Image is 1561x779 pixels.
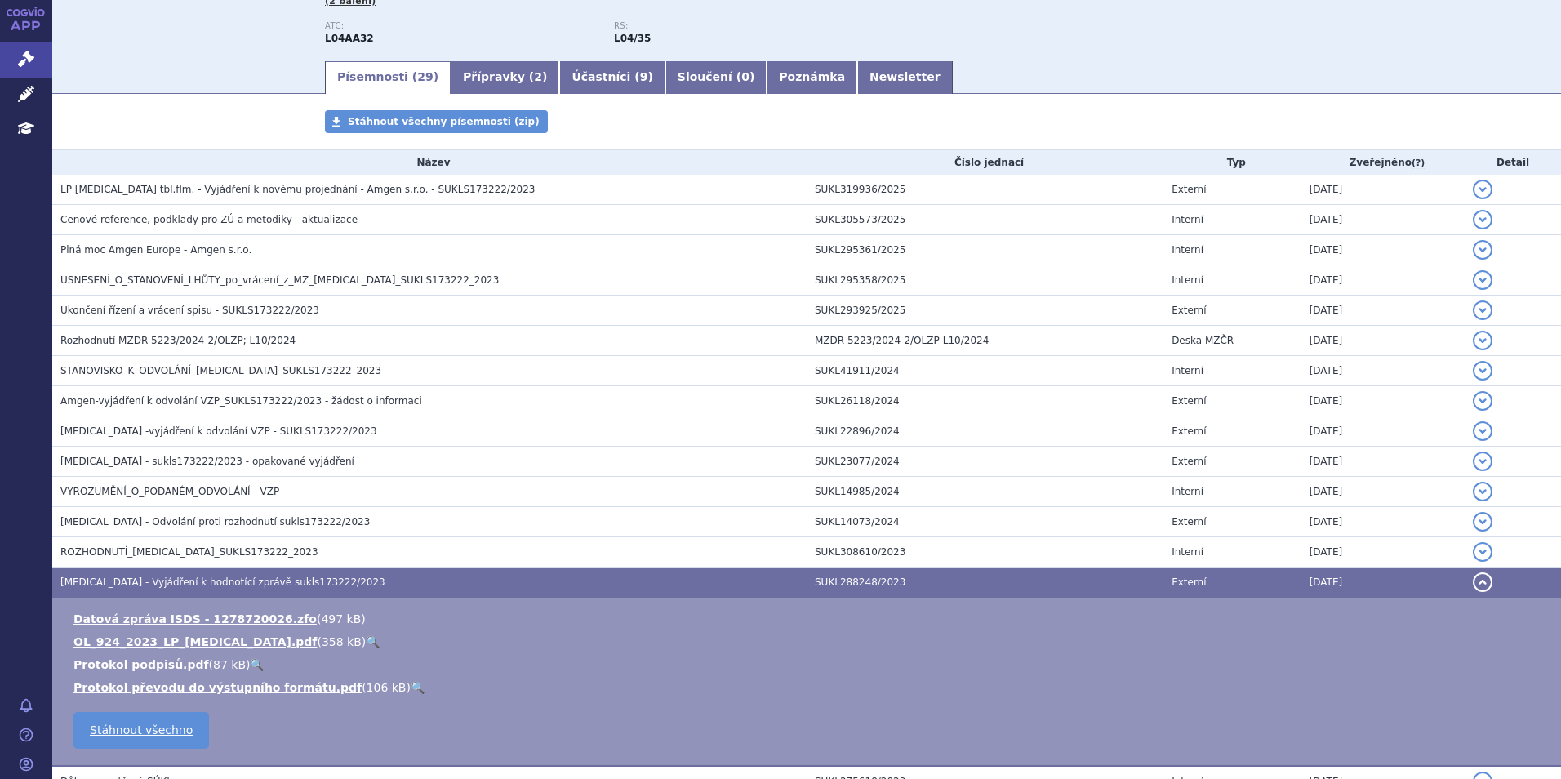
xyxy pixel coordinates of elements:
span: Externí [1172,184,1206,195]
button: detail [1473,240,1492,260]
span: Rozhodnutí MZDR 5223/2024-2/OLZP; L10/2024 [60,335,296,346]
span: Ukončení řízení a vrácení spisu - SUKLS173222/2023 [60,305,319,316]
span: Externí [1172,576,1206,588]
span: Deska MZČR [1172,335,1234,346]
abbr: (?) [1412,158,1425,169]
a: 🔍 [250,658,264,671]
td: [DATE] [1301,326,1465,356]
span: 29 [417,70,433,83]
strong: APREMILAST [325,33,374,44]
a: Datová zpráva ISDS - 1278720026.zfo [73,612,317,625]
td: SUKL23077/2024 [807,447,1163,477]
p: RS: [614,21,887,31]
span: Interní [1172,274,1203,286]
span: Stáhnout všechny písemnosti (zip) [348,116,540,127]
button: detail [1473,542,1492,562]
button: detail [1473,512,1492,532]
td: [DATE] [1301,507,1465,537]
p: ATC: [325,21,598,31]
span: Externí [1172,456,1206,467]
li: ( ) [73,634,1545,650]
li: ( ) [73,657,1545,673]
span: ROZHODNUTÍ_OTEZLA_SUKLS173222_2023 [60,546,318,558]
span: 0 [741,70,749,83]
span: Otezla - sukls173222/2023 - opakované vyjádření [60,456,354,467]
span: Externí [1172,516,1206,527]
button: detail [1473,572,1492,592]
span: OTEZLA -vyjádření k odvolání VZP - SUKLS173222/2023 [60,425,377,437]
button: detail [1473,210,1492,229]
td: [DATE] [1301,416,1465,447]
button: detail [1473,452,1492,471]
span: Interní [1172,546,1203,558]
span: Interní [1172,365,1203,376]
th: Číslo jednací [807,150,1163,175]
span: 358 kB [322,635,362,648]
a: 🔍 [366,635,380,648]
span: 497 kB [321,612,361,625]
li: ( ) [73,679,1545,696]
span: 106 kB [367,681,407,694]
a: 🔍 [411,681,425,694]
span: Externí [1172,305,1206,316]
td: [DATE] [1301,265,1465,296]
button: detail [1473,421,1492,441]
a: Protokol převodu do výstupního formátu.pdf [73,681,362,694]
span: Interní [1172,486,1203,497]
td: [DATE] [1301,568,1465,598]
span: VYROZUMĚNÍ_O_PODANÉM_ODVOLÁNÍ - VZP [60,486,279,497]
span: Externí [1172,425,1206,437]
a: OL_924_2023_LP_[MEDICAL_DATA].pdf [73,635,317,648]
span: STANOVISKO_K_ODVOLÁNÍ_OTEZLA_SUKLS173222_2023 [60,365,381,376]
th: Detail [1465,150,1561,175]
td: [DATE] [1301,235,1465,265]
li: ( ) [73,611,1545,627]
span: OTEZLA - Odvolání proti rozhodnutí sukls173222/2023 [60,516,370,527]
td: [DATE] [1301,447,1465,477]
th: Typ [1163,150,1301,175]
span: USNESENÍ_O_STANOVENÍ_LHŮTY_po_vrácení_z_MZ_OTEZLA_SUKLS173222_2023 [60,274,499,286]
td: [DATE] [1301,537,1465,568]
span: 9 [640,70,648,83]
span: OTEZLA - Vyjádření k hodnotící zprávě sukls173222/2023 [60,576,385,588]
td: [DATE] [1301,356,1465,386]
button: detail [1473,331,1492,350]
td: SUKL308610/2023 [807,537,1163,568]
button: detail [1473,270,1492,290]
button: detail [1473,180,1492,199]
strong: apremilast [614,33,651,44]
td: [DATE] [1301,386,1465,416]
a: Stáhnout všechny písemnosti (zip) [325,110,548,133]
th: Název [52,150,807,175]
a: Přípravky (2) [451,61,559,94]
span: LP OTEZLA tbl.flm. - Vyjádření k novému projednání - Amgen s.r.o. - SUKLS173222/2023 [60,184,535,195]
button: detail [1473,300,1492,320]
button: detail [1473,391,1492,411]
span: 87 kB [213,658,246,671]
span: Amgen-vyjádření k odvolání VZP_SUKLS173222/2023 - žádost o informaci [60,395,422,407]
td: SUKL14985/2024 [807,477,1163,507]
td: SUKL293925/2025 [807,296,1163,326]
span: Interní [1172,214,1203,225]
td: SUKL319936/2025 [807,175,1163,205]
td: SUKL41911/2024 [807,356,1163,386]
span: Interní [1172,244,1203,256]
a: Poznámka [767,61,857,94]
a: Newsletter [857,61,953,94]
td: SUKL295358/2025 [807,265,1163,296]
td: SUKL22896/2024 [807,416,1163,447]
button: detail [1473,361,1492,381]
td: [DATE] [1301,175,1465,205]
a: Protokol podpisů.pdf [73,658,209,671]
button: detail [1473,482,1492,501]
a: Sloučení (0) [665,61,767,94]
td: [DATE] [1301,477,1465,507]
td: SUKL288248/2023 [807,568,1163,598]
th: Zveřejněno [1301,150,1465,175]
td: [DATE] [1301,296,1465,326]
span: Plná moc Amgen Europe - Amgen s.r.o. [60,244,251,256]
td: SUKL295361/2025 [807,235,1163,265]
td: SUKL14073/2024 [807,507,1163,537]
a: Stáhnout všechno [73,712,209,749]
span: 2 [534,70,542,83]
